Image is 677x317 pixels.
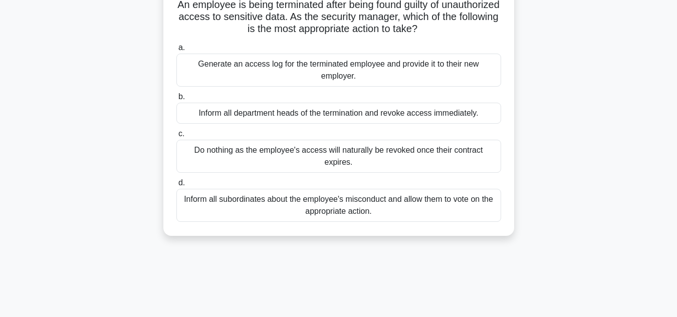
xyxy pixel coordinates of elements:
div: Inform all subordinates about the employee's misconduct and allow them to vote on the appropriate... [176,189,501,222]
div: Generate an access log for the terminated employee and provide it to their new employer. [176,54,501,87]
div: Do nothing as the employee's access will naturally be revoked once their contract expires. [176,140,501,173]
span: b. [178,92,185,101]
span: d. [178,178,185,187]
span: c. [178,129,184,138]
span: a. [178,43,185,52]
div: Inform all department heads of the termination and revoke access immediately. [176,103,501,124]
